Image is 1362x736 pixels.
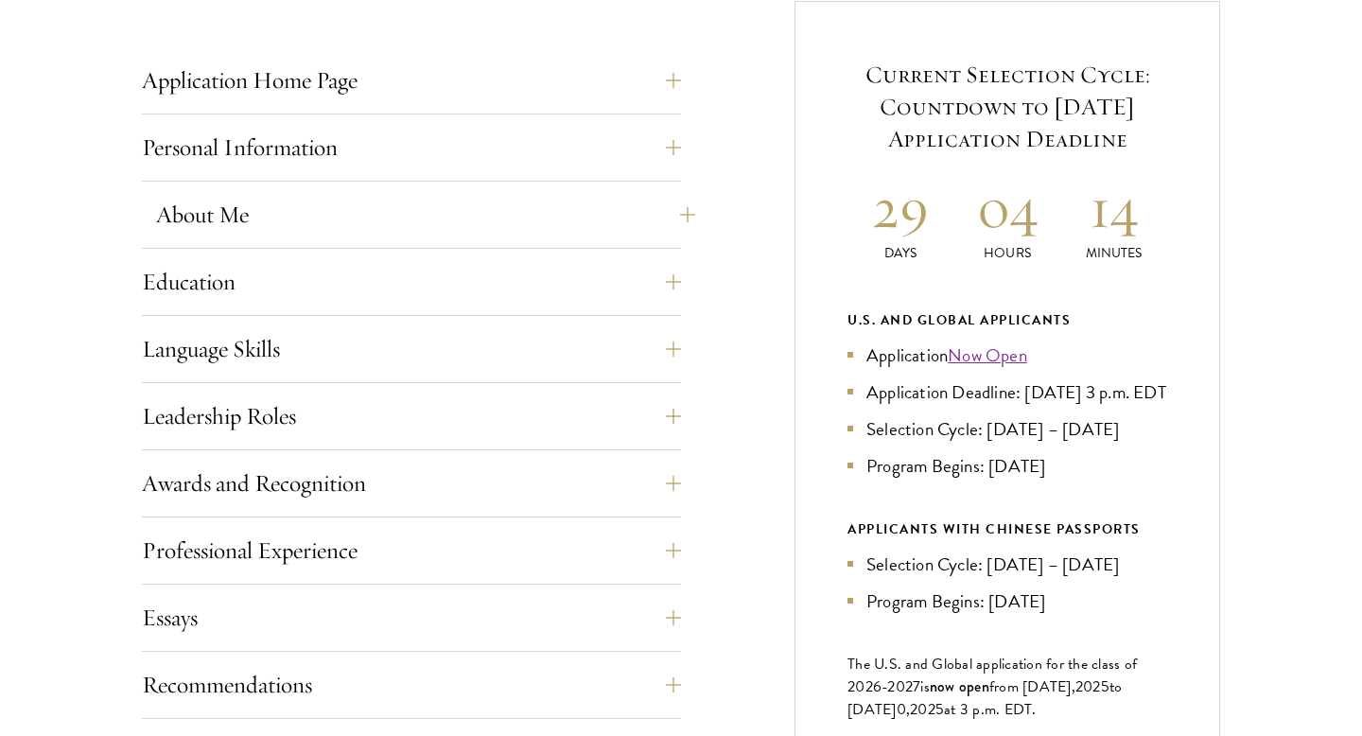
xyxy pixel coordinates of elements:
[920,675,930,698] span: is
[847,172,954,243] h2: 29
[847,517,1167,541] div: APPLICANTS WITH CHINESE PASSPORTS
[142,259,681,305] button: Education
[847,551,1167,578] li: Selection Cycle: [DATE] – [DATE]
[142,326,681,372] button: Language Skills
[954,243,1061,263] p: Hours
[847,308,1167,332] div: U.S. and Global Applicants
[142,595,681,640] button: Essays
[882,675,913,698] span: -202
[847,675,1122,721] span: to [DATE]
[847,243,954,263] p: Days
[910,698,935,721] span: 202
[847,342,1167,369] li: Application
[954,172,1061,243] h2: 04
[847,415,1167,443] li: Selection Cycle: [DATE] – [DATE]
[142,662,681,708] button: Recommendations
[847,587,1167,615] li: Program Begins: [DATE]
[944,698,1037,721] span: at 3 p.m. EDT.
[142,461,681,506] button: Awards and Recognition
[142,125,681,170] button: Personal Information
[930,675,989,697] span: now open
[1075,675,1101,698] span: 202
[1060,243,1167,263] p: Minutes
[847,452,1167,480] li: Program Begins: [DATE]
[847,378,1167,406] li: Application Deadline: [DATE] 3 p.m. EDT
[906,698,910,721] span: ,
[913,675,920,698] span: 7
[142,528,681,573] button: Professional Experience
[948,342,1027,369] a: Now Open
[1101,675,1109,698] span: 5
[897,698,906,721] span: 0
[847,653,1137,698] span: The U.S. and Global application for the class of 202
[935,698,944,721] span: 5
[142,58,681,103] button: Application Home Page
[156,192,695,237] button: About Me
[873,675,882,698] span: 6
[847,59,1167,155] h5: Current Selection Cycle: Countdown to [DATE] Application Deadline
[1060,172,1167,243] h2: 14
[142,394,681,439] button: Leadership Roles
[989,675,1075,698] span: from [DATE],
